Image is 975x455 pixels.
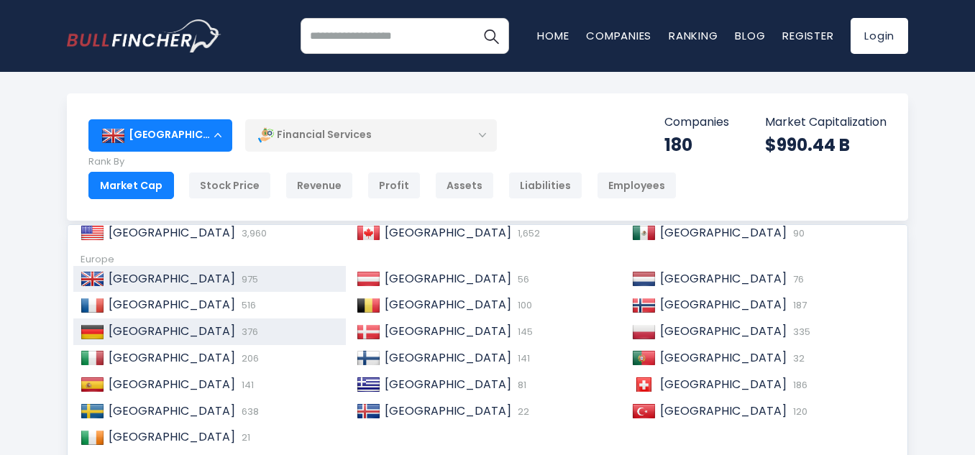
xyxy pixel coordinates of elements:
p: Companies [664,115,729,130]
span: [GEOGRAPHIC_DATA] [385,270,511,287]
a: Register [782,28,833,43]
span: 638 [238,405,259,418]
div: Revenue [285,172,353,199]
span: 335 [789,325,810,339]
span: 1,652 [514,226,540,240]
span: 141 [514,351,530,365]
a: Companies [586,28,651,43]
a: Go to homepage [67,19,221,52]
span: 90 [789,226,805,240]
span: [GEOGRAPHIC_DATA] [660,349,787,366]
span: [GEOGRAPHIC_DATA] [385,403,511,419]
span: [GEOGRAPHIC_DATA] [109,224,235,241]
span: [GEOGRAPHIC_DATA] [660,403,787,419]
span: 3,960 [238,226,267,240]
span: [GEOGRAPHIC_DATA] [385,376,511,392]
div: Market Cap [88,172,174,199]
span: 32 [789,351,805,365]
div: Liabilities [508,172,582,199]
span: [GEOGRAPHIC_DATA] [660,224,787,241]
span: 141 [238,378,254,392]
a: Home [537,28,569,43]
p: Market Capitalization [765,115,887,130]
span: 376 [238,325,258,339]
span: 100 [514,298,532,312]
div: $990.44 B [765,134,887,156]
span: 975 [238,272,258,286]
div: 180 [664,134,729,156]
span: 21 [238,431,250,444]
div: Europe [81,254,894,266]
span: 56 [514,272,529,286]
img: bullfincher logo [67,19,221,52]
span: [GEOGRAPHIC_DATA] [660,323,787,339]
div: Financial Services [245,119,497,152]
span: [GEOGRAPHIC_DATA] [109,349,235,366]
span: 76 [789,272,804,286]
span: 516 [238,298,256,312]
div: Stock Price [188,172,271,199]
span: [GEOGRAPHIC_DATA] [109,403,235,419]
span: 81 [514,378,526,392]
span: 187 [789,298,807,312]
span: [GEOGRAPHIC_DATA] [385,323,511,339]
span: [GEOGRAPHIC_DATA] [109,428,235,445]
a: Login [851,18,908,54]
span: [GEOGRAPHIC_DATA] [660,376,787,392]
a: Blog [735,28,765,43]
span: 145 [514,325,533,339]
span: 186 [789,378,807,392]
span: [GEOGRAPHIC_DATA] [385,296,511,313]
div: Employees [597,172,677,199]
span: [GEOGRAPHIC_DATA] [660,296,787,313]
button: Search [473,18,509,54]
span: [GEOGRAPHIC_DATA] [109,376,235,392]
span: 120 [789,405,807,418]
a: Ranking [669,28,718,43]
span: [GEOGRAPHIC_DATA] [109,296,235,313]
span: [GEOGRAPHIC_DATA] [385,349,511,366]
span: [GEOGRAPHIC_DATA] [109,323,235,339]
span: 206 [238,351,259,365]
span: [GEOGRAPHIC_DATA] [109,270,235,287]
span: [GEOGRAPHIC_DATA] [660,270,787,287]
div: Assets [435,172,494,199]
span: [GEOGRAPHIC_DATA] [385,224,511,241]
p: Rank By [88,156,677,168]
div: [GEOGRAPHIC_DATA] [88,119,232,151]
span: 22 [514,405,529,418]
div: Profit [367,172,421,199]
